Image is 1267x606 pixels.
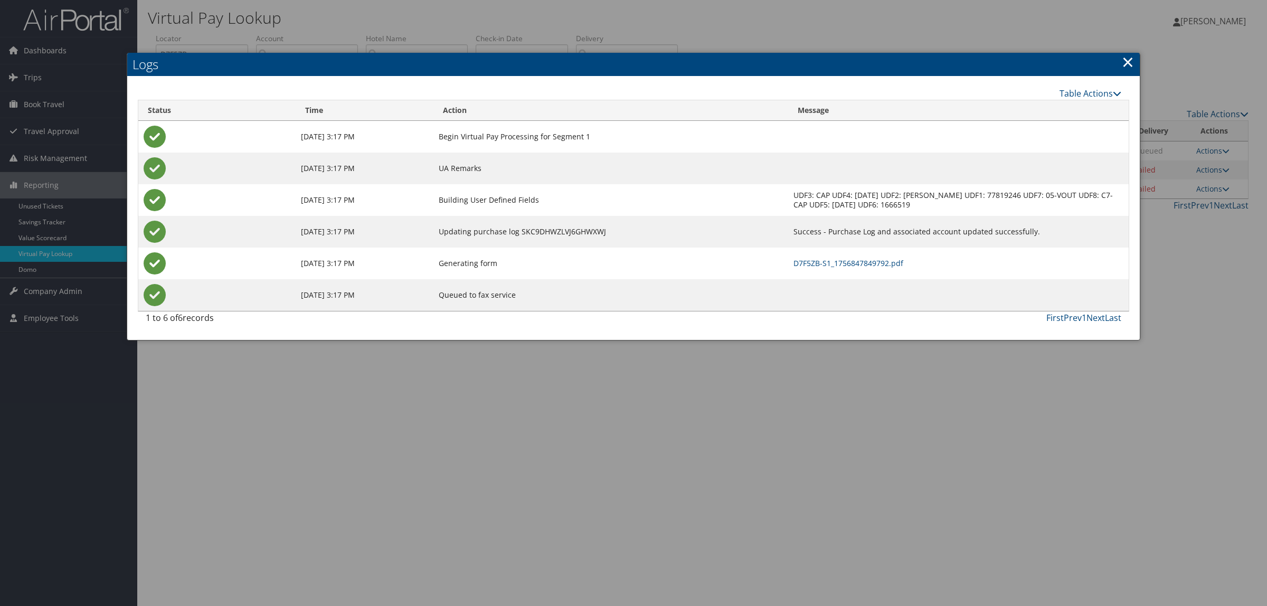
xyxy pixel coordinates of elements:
[433,153,788,184] td: UA Remarks
[296,184,433,216] td: [DATE] 3:17 PM
[127,53,1140,76] h2: Logs
[793,258,903,268] a: D7F5ZB-S1_1756847849792.pdf
[296,216,433,248] td: [DATE] 3:17 PM
[788,184,1129,216] td: UDF3: CAP UDF4: [DATE] UDF2: [PERSON_NAME] UDF1: 77819246 UDF7: 05-VOUT UDF8: C7-CAP UDF5: [DATE]...
[433,279,788,311] td: Queued to fax service
[1086,312,1105,324] a: Next
[433,100,788,121] th: Action: activate to sort column ascending
[296,100,433,121] th: Time: activate to sort column ascending
[433,216,788,248] td: Updating purchase log SKC9DHWZLVJ6GHWXWJ
[296,248,433,279] td: [DATE] 3:17 PM
[433,121,788,153] td: Begin Virtual Pay Processing for Segment 1
[788,100,1129,121] th: Message: activate to sort column ascending
[1122,51,1134,72] a: Close
[1105,312,1121,324] a: Last
[1060,88,1121,99] a: Table Actions
[788,216,1129,248] td: Success - Purchase Log and associated account updated successfully.
[1064,312,1082,324] a: Prev
[296,279,433,311] td: [DATE] 3:17 PM
[138,100,296,121] th: Status: activate to sort column ascending
[433,248,788,279] td: Generating form
[296,121,433,153] td: [DATE] 3:17 PM
[1046,312,1064,324] a: First
[433,184,788,216] td: Building User Defined Fields
[296,153,433,184] td: [DATE] 3:17 PM
[1082,312,1086,324] a: 1
[178,312,183,324] span: 6
[146,311,378,329] div: 1 to 6 of records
